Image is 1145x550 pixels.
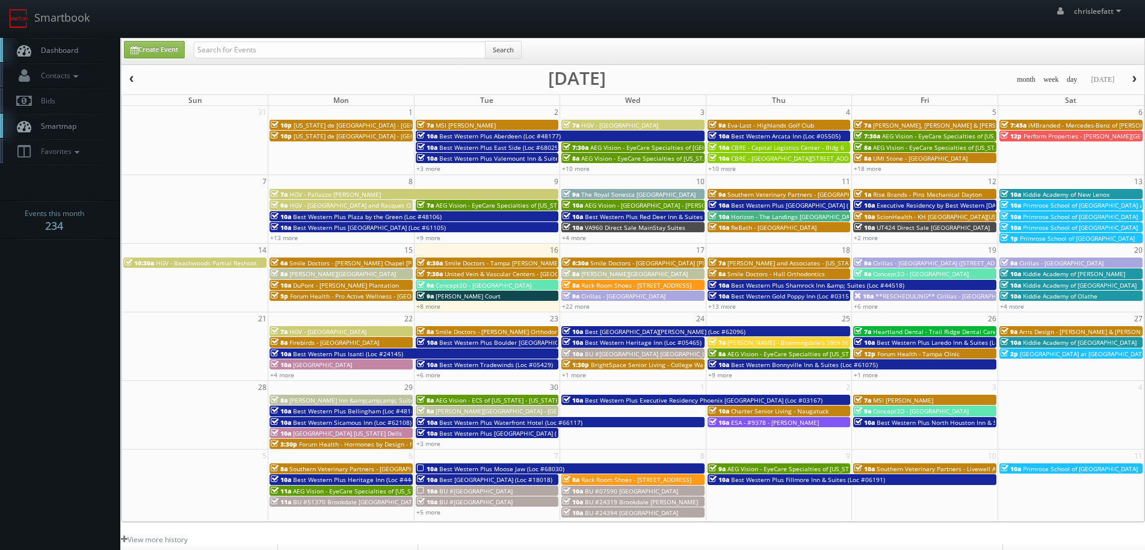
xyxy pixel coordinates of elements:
[417,429,437,437] span: 10a
[854,418,875,427] span: 10a
[854,132,880,140] span: 7:30a
[845,106,851,119] span: 4
[416,371,440,379] a: +6 more
[417,121,434,129] span: 7a
[125,259,154,267] span: 10:30a
[585,508,678,517] span: BU #24394 [GEOGRAPHIC_DATA]
[1001,201,1021,209] span: 10a
[854,270,871,278] span: 9a
[841,175,851,188] span: 11
[271,440,297,448] span: 3:30p
[563,121,579,129] span: 7a
[873,121,1105,129] span: [PERSON_NAME], [PERSON_NAME] & [PERSON_NAME], LLC - [GEOGRAPHIC_DATA]
[882,132,1090,140] span: AEG Vision - EyeCare Specialties of [US_STATE] – [PERSON_NAME] Vision
[417,281,434,289] span: 9a
[289,270,396,278] span: [PERSON_NAME][GEOGRAPHIC_DATA]
[271,407,291,415] span: 10a
[1065,95,1076,105] span: Sat
[293,498,418,506] span: BU #51370 Brookdale [GEOGRAPHIC_DATA]
[436,407,606,415] span: [PERSON_NAME][GEOGRAPHIC_DATA] - [GEOGRAPHIC_DATA]
[293,475,424,484] span: Best Western Plus Heritage Inn (Loc #44463)
[439,429,592,437] span: Best Western Plus [GEOGRAPHIC_DATA] (Loc #50153)
[585,487,678,495] span: BU #07590 [GEOGRAPHIC_DATA]
[877,338,1027,347] span: Best Western Plus Laredo Inn & Suites (Loc #44702)
[439,475,552,484] span: Best [GEOGRAPHIC_DATA] (Loc #18018)
[480,95,493,105] span: Tue
[417,132,437,140] span: 10a
[271,292,288,300] span: 5p
[417,475,437,484] span: 10a
[271,259,288,267] span: 6a
[563,201,583,209] span: 10a
[436,292,501,300] span: [PERSON_NAME] Court
[708,371,732,379] a: +9 more
[873,270,969,278] span: Concept3D - [GEOGRAPHIC_DATA]
[854,350,875,358] span: 12p
[1133,244,1144,256] span: 20
[271,223,291,232] span: 10a
[1023,212,1138,221] span: Primrose School of [GEOGRAPHIC_DATA]
[563,338,583,347] span: 10a
[35,146,82,156] span: Favorites
[294,121,460,129] span: [US_STATE] de [GEOGRAPHIC_DATA] - [GEOGRAPHIC_DATA]
[1133,175,1144,188] span: 13
[841,244,851,256] span: 18
[563,396,583,404] span: 10a
[921,95,929,105] span: Fri
[35,70,81,81] span: Contacts
[445,270,599,278] span: United Vein & Vascular Centers - [GEOGRAPHIC_DATA]
[271,396,288,404] span: 8a
[436,201,668,209] span: AEG Vision - EyeCare Specialties of [US_STATE] – EyeCare in [GEOGRAPHIC_DATA]
[563,212,583,221] span: 10a
[727,190,924,199] span: Southern Veterinary Partners - [GEOGRAPHIC_DATA][PERSON_NAME]
[709,212,729,221] span: 10a
[563,487,583,495] span: 10a
[854,292,874,300] span: 10a
[709,360,729,369] span: 10a
[590,259,784,267] span: Smile Doctors - [GEOGRAPHIC_DATA] [PERSON_NAME] Orthodontics
[562,164,590,173] a: +10 more
[289,465,439,473] span: Southern Veterinary Partners - [GEOGRAPHIC_DATA]
[417,360,437,369] span: 10a
[854,212,875,221] span: 10a
[1001,281,1021,289] span: 10a
[417,407,434,415] span: 8a
[727,259,916,267] span: [PERSON_NAME] and Associates - [US_STATE][GEOGRAPHIC_DATA]
[416,233,440,242] a: +9 more
[293,350,403,358] span: Best Western Plus Isanti (Loc #24145)
[436,396,628,404] span: AEG Vision - ECS of [US_STATE] - [US_STATE] Valley Family Eye Care
[294,132,460,140] span: [US_STATE] de [GEOGRAPHIC_DATA] - [GEOGRAPHIC_DATA]
[854,465,875,473] span: 10a
[416,302,440,311] a: +8 more
[257,106,268,119] span: 31
[9,9,28,28] img: smartbook-logo.png
[1013,72,1040,87] button: month
[417,270,443,278] span: 7:30a
[271,190,288,199] span: 7a
[293,223,446,232] span: Best Western Plus [GEOGRAPHIC_DATA] (Loc #61105)
[1023,292,1097,300] span: Kiddie Academy of Olathe
[873,259,1017,267] span: Cirillas - [GEOGRAPHIC_DATA] ([STREET_ADDRESS])
[581,190,696,199] span: The Royal Sonesta [GEOGRAPHIC_DATA]
[991,106,998,119] span: 5
[1001,212,1021,221] span: 10a
[709,350,726,358] span: 8a
[625,95,640,105] span: Wed
[1023,465,1138,473] span: Primrose School of [GEOGRAPHIC_DATA]
[293,418,412,427] span: Best Western Sicamous Inn (Loc #62108)
[25,208,84,220] span: Events this month
[1001,465,1021,473] span: 10a
[445,259,649,267] span: Smile Doctors - Tampa [PERSON_NAME] [PERSON_NAME] Orthodontics
[1063,72,1082,87] button: day
[709,121,726,129] span: 9a
[439,498,513,506] span: BU #[GEOGRAPHIC_DATA]
[854,143,871,152] span: 8a
[416,508,440,516] a: +5 more
[695,244,706,256] span: 17
[731,212,859,221] span: Horizon - The Landings [GEOGRAPHIC_DATA]
[563,223,583,232] span: 10a
[854,233,878,242] a: +2 more
[563,259,588,267] span: 6:30a
[709,292,729,300] span: 10a
[987,244,998,256] span: 19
